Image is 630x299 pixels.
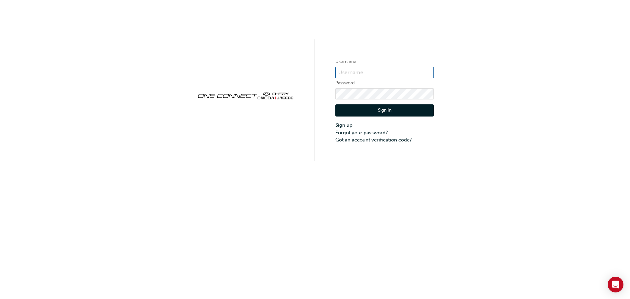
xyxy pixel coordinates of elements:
a: Got an account verification code? [335,136,434,144]
a: Forgot your password? [335,129,434,137]
button: Sign In [335,104,434,117]
img: oneconnect [196,87,295,104]
input: Username [335,67,434,78]
label: Password [335,79,434,87]
div: Open Intercom Messenger [608,277,623,292]
a: Sign up [335,121,434,129]
label: Username [335,58,434,66]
